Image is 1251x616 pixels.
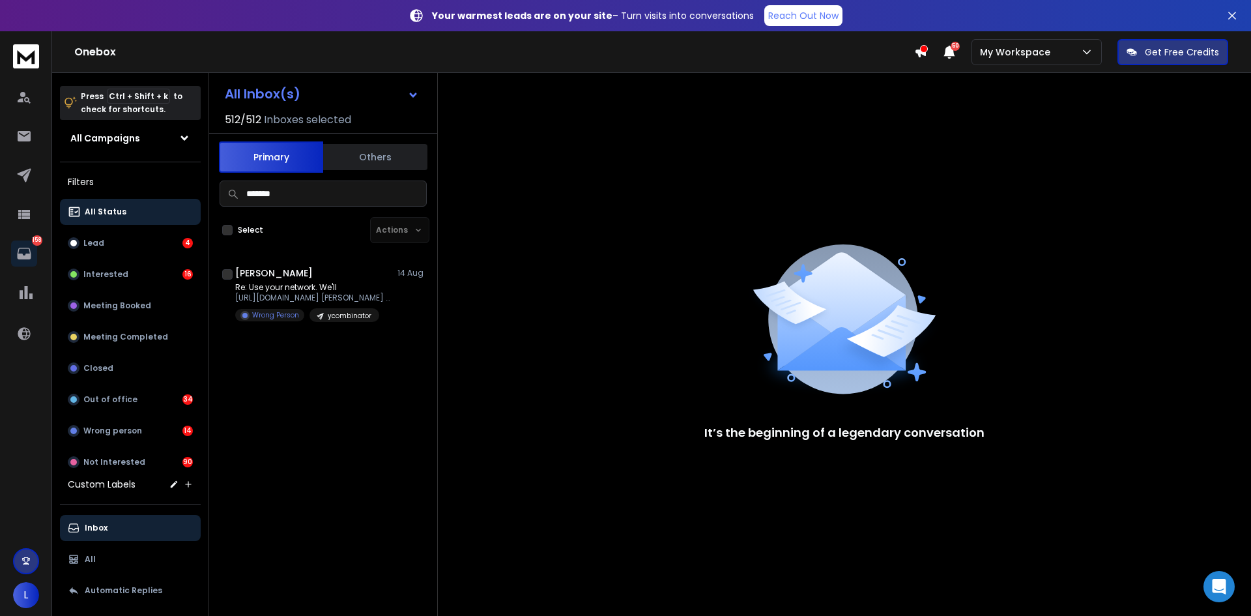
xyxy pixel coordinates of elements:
div: 34 [182,394,193,405]
p: All [85,554,96,565]
button: Closed [60,355,201,381]
p: My Workspace [980,46,1056,59]
button: Get Free Credits [1117,39,1228,65]
button: Primary [219,141,323,173]
button: Interested16 [60,261,201,287]
button: L [13,582,39,608]
p: Meeting Completed [83,332,168,342]
span: 50 [951,42,960,51]
div: Open Intercom Messenger [1203,571,1235,602]
p: Press to check for shortcuts. [81,90,182,116]
p: Wrong person [83,426,142,436]
div: 14 [182,426,193,436]
a: Reach Out Now [764,5,842,26]
p: Reach Out Now [768,9,839,22]
h3: Inboxes selected [264,112,351,128]
span: 512 / 512 [225,112,261,128]
p: 158 [32,235,42,246]
p: Re: Use your network. We'll [235,282,392,293]
p: [URL][DOMAIN_NAME] [PERSON_NAME] ( [URL][DOMAIN_NAME] ) [235,293,392,303]
strong: Your warmest leads are on your site [432,9,612,22]
button: Inbox [60,515,201,541]
button: All Inbox(s) [214,81,429,107]
button: All Status [60,199,201,225]
p: ycombinator [328,311,371,321]
div: 16 [182,269,193,280]
p: Lead [83,238,104,248]
button: Lead4 [60,230,201,256]
p: Interested [83,269,128,280]
h1: Onebox [74,44,914,60]
h3: Custom Labels [68,478,136,491]
img: logo [13,44,39,68]
div: 90 [182,457,193,467]
p: All Status [85,207,126,217]
button: Meeting Completed [60,324,201,350]
h1: All Inbox(s) [225,87,300,100]
p: Closed [83,363,113,374]
h1: All Campaigns [70,132,140,145]
button: Others [323,143,427,171]
p: Automatic Replies [85,585,162,596]
h3: Filters [60,173,201,191]
p: It’s the beginning of a legendary conversation [704,424,985,442]
button: Not Interested90 [60,449,201,475]
p: Out of office [83,394,137,405]
p: 14 Aug [397,268,427,278]
p: Meeting Booked [83,301,151,311]
button: All Campaigns [60,125,201,151]
label: Select [238,225,263,235]
p: Not Interested [83,457,145,467]
span: Ctrl + Shift + k [107,89,170,104]
p: – Turn visits into conversations [432,9,754,22]
div: 4 [182,238,193,248]
button: Wrong person14 [60,418,201,444]
h1: [PERSON_NAME] [235,267,313,280]
button: Out of office34 [60,387,201,413]
a: 158 [11,241,37,267]
button: All [60,546,201,572]
p: Wrong Person [252,310,299,320]
p: Inbox [85,523,108,533]
p: Get Free Credits [1145,46,1219,59]
button: Automatic Replies [60,578,201,604]
button: Meeting Booked [60,293,201,319]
